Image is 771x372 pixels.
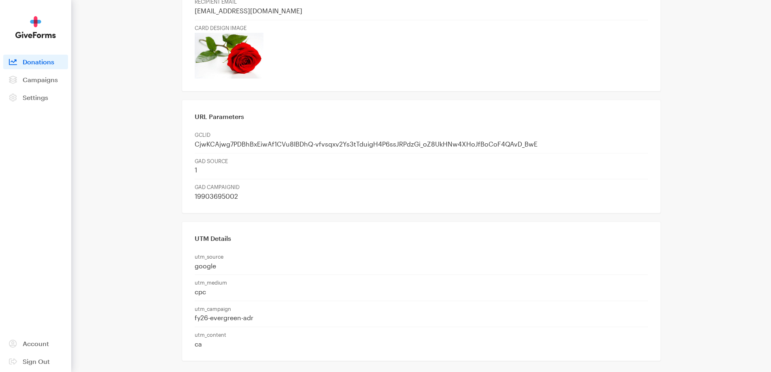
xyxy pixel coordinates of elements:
[195,184,648,191] p: GAD CAMPAIGNID
[195,314,648,322] p: fy26-evergreen-adr
[195,262,648,270] p: google
[195,113,648,121] h3: URL Parameters
[195,234,648,242] h3: UTM Details
[195,340,648,349] p: ca
[23,357,50,365] span: Sign Out
[195,279,648,286] p: utm_medium
[195,25,648,32] p: CARD DESIGN IMAGE
[23,58,54,66] span: Donations
[3,55,68,69] a: Donations
[195,33,263,79] img: 5.jpg
[15,16,56,38] img: GiveForms
[195,306,648,312] p: utm_campaign
[195,7,648,15] p: [EMAIL_ADDRESS][DOMAIN_NAME]
[3,336,68,351] a: Account
[195,253,648,260] p: utm_source
[3,354,68,369] a: Sign Out
[3,72,68,87] a: Campaigns
[315,13,457,36] img: BrightFocus Foundation | Alzheimer's Disease Research
[195,332,648,338] p: utm_content
[3,90,68,105] a: Settings
[195,158,648,165] p: GAD SOURCE
[195,132,648,138] p: GCLID
[286,272,485,370] td: Your generous, tax-deductible gift to [MEDICAL_DATA] Research will go to work to help fund promis...
[23,76,58,83] span: Campaigns
[23,340,49,347] span: Account
[264,65,507,91] td: Thank You!
[195,166,648,174] p: 1
[23,94,48,101] span: Settings
[195,288,648,296] p: cpc
[195,140,648,149] p: CjwKCAjwg7PDBhBxEiwAf1CVu8IBDhQ-vfvsqxv2Ys3tTduigH4P6ssJRPdzGi_oZ8UkHNw4XHoJfBoCoF4QAvD_BwE
[195,192,648,201] p: 19903695002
